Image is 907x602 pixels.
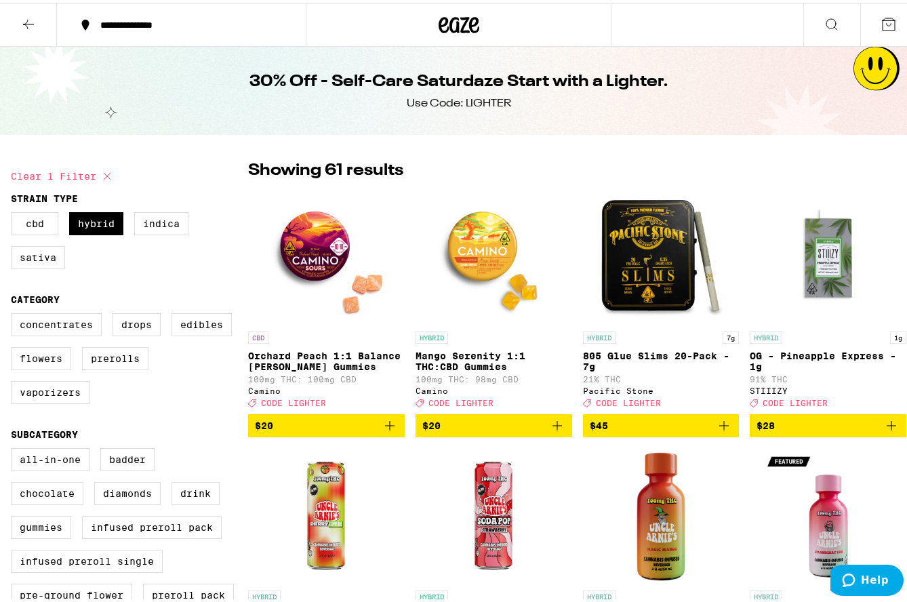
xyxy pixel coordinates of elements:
label: Prerolls [82,344,148,367]
p: HYBRID [750,587,782,599]
label: Hybrid [69,209,123,232]
img: Uncle Arnie's - Strawberry Soda 12oz - 100mg [426,445,561,580]
img: Uncle Arnie's - Magic Mango 2oz Shot - 100mg [593,445,729,580]
p: Showing 61 results [248,156,403,179]
p: Orchard Peach 1:1 Balance [PERSON_NAME] Gummies [248,347,405,369]
p: HYBRID [416,587,448,599]
label: Infused Preroll Pack [82,513,222,536]
label: Diamonds [94,479,161,502]
span: $45 [590,417,608,428]
h1: 30% Off - Self-Care Saturdaze Start with a Lighter. [249,67,668,90]
label: Indica [134,209,188,232]
img: STIIIZY - OG - Pineapple Express - 1g [761,186,896,321]
span: $20 [422,417,441,428]
p: OG - Pineapple Express - 1g [750,347,906,369]
div: Camino [248,383,405,392]
span: CODE LIGHTER [261,395,326,404]
label: Infused Preroll Single [11,546,163,569]
button: Add to bag [750,411,906,434]
label: Drink [172,479,220,502]
p: HYBRID [583,328,616,340]
a: Open page for Orchard Peach 1:1 Balance Sours Gummies from Camino [248,186,405,411]
div: Pacific Stone [583,383,740,392]
label: CBD [11,209,58,232]
button: Add to bag [248,411,405,434]
p: HYBRID [416,328,448,340]
img: Pacific Stone - 805 Glue Slims 20-Pack - 7g [593,186,729,321]
label: Gummies [11,513,71,536]
span: CODE LIGHTER [596,395,661,404]
div: Use Code: LIGHTER [407,93,511,108]
p: CBD [248,328,268,340]
p: HYBRID [750,328,782,340]
button: Clear 1 filter [11,156,115,190]
label: Edibles [172,310,232,333]
button: Add to bag [416,411,572,434]
span: CODE LIGHTER [763,395,828,404]
p: 100mg THC: 98mg CBD [416,372,572,380]
p: 91% THC [750,372,906,380]
p: 21% THC [583,372,740,380]
p: 805 Glue Slims 20-Pack - 7g [583,347,740,369]
img: Uncle Arnie's - Strawberry Kiwi 2oz Shot - 100mg [761,445,896,580]
label: Concentrates [11,310,102,333]
label: Drops [113,310,161,333]
button: Add to bag [583,411,740,434]
img: Camino - Mango Serenity 1:1 THC:CBD Gummies [426,186,561,321]
p: 100mg THC: 100mg CBD [248,372,405,380]
a: Open page for 805 Glue Slims 20-Pack - 7g from Pacific Stone [583,186,740,411]
label: Chocolate [11,479,83,502]
legend: Subcategory [11,426,78,437]
legend: Category [11,291,60,302]
a: Open page for Mango Serenity 1:1 THC:CBD Gummies from Camino [416,186,572,411]
label: Badder [100,445,155,468]
span: $20 [255,417,273,428]
span: $28 [757,417,775,428]
p: Mango Serenity 1:1 THC:CBD Gummies [416,347,572,369]
p: HYBRID [248,587,281,599]
img: Camino - Orchard Peach 1:1 Balance Sours Gummies [258,186,394,321]
p: HYBRID [583,587,616,599]
p: 7g [723,328,739,340]
label: Sativa [11,243,65,266]
iframe: Opens a widget where you can find more information [830,561,904,595]
label: Vaporizers [11,378,89,401]
legend: Strain Type [11,190,78,201]
p: 1g [890,328,906,340]
label: All-In-One [11,445,89,468]
a: Open page for OG - Pineapple Express - 1g from STIIIZY [750,186,906,411]
label: Flowers [11,344,71,367]
span: CODE LIGHTER [428,395,493,404]
div: Camino [416,383,572,392]
img: Uncle Arnie's - Cherry Limeade 12oz - 100mg [258,445,394,580]
div: STIIIZY [750,383,906,392]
